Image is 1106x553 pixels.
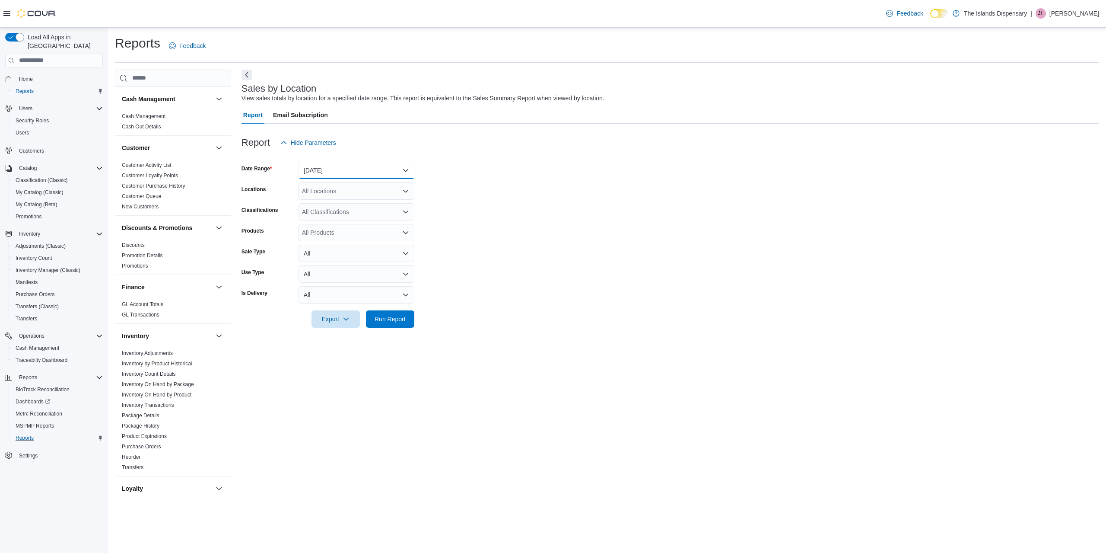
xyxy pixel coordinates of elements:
[242,290,267,297] label: Is Delivery
[9,211,106,223] button: Promotions
[122,301,163,307] a: GL Account Totals
[122,371,176,377] span: Inventory Count Details
[12,409,103,419] span: Metrc Reconciliation
[122,123,161,130] span: Cash Out Details
[317,310,355,328] span: Export
[16,103,36,114] button: Users
[12,115,103,126] span: Security Roles
[122,113,165,119] a: Cash Management
[243,106,263,124] span: Report
[214,483,224,494] button: Loyalty
[122,412,159,419] span: Package Details
[9,354,106,366] button: Traceabilty Dashboard
[12,409,66,419] a: Metrc Reconciliation
[402,208,409,215] button: Open list of options
[299,286,414,304] button: All
[122,263,148,269] a: Promotions
[122,423,159,429] a: Package History
[12,211,45,222] a: Promotions
[12,253,56,263] a: Inventory Count
[12,86,103,96] span: Reports
[122,242,145,248] a: Discounts
[16,243,66,249] span: Adjustments (Classic)
[16,163,103,173] span: Catalog
[12,187,103,198] span: My Catalog (Classic)
[9,264,106,276] button: Inventory Manager (Classic)
[12,265,84,275] a: Inventory Manager (Classic)
[122,182,185,189] span: Customer Purchase History
[242,137,270,148] h3: Report
[16,229,103,239] span: Inventory
[12,241,103,251] span: Adjustments (Classic)
[277,134,340,151] button: Hide Parameters
[5,69,103,484] nav: Complex example
[16,315,37,322] span: Transfers
[214,282,224,292] button: Finance
[242,248,265,255] label: Sale Type
[122,391,191,398] span: Inventory On Hand by Product
[24,33,103,50] span: Load All Apps in [GEOGRAPHIC_DATA]
[214,331,224,341] button: Inventory
[883,5,926,22] a: Feedback
[242,269,264,276] label: Use Type
[122,224,212,232] button: Discounts & Promotions
[122,350,173,356] a: Inventory Adjustments
[896,9,923,18] span: Feedback
[122,262,148,269] span: Promotions
[12,355,103,365] span: Traceabilty Dashboard
[12,355,71,365] a: Traceabilty Dashboard
[122,444,161,450] a: Purchase Orders
[9,396,106,408] a: Dashboards
[12,396,54,407] a: Dashboards
[16,74,36,84] a: Home
[16,435,34,441] span: Reports
[115,111,231,135] div: Cash Management
[115,299,231,323] div: Finance
[122,484,143,493] h3: Loyalty
[9,408,106,420] button: Metrc Reconciliation
[122,350,173,357] span: Inventory Adjustments
[12,253,103,263] span: Inventory Count
[16,189,64,196] span: My Catalog (Classic)
[299,245,414,262] button: All
[115,240,231,275] div: Discounts & Promotions
[12,301,103,312] span: Transfers (Classic)
[16,103,103,114] span: Users
[122,311,159,318] span: GL Transactions
[12,343,63,353] a: Cash Management
[16,372,41,383] button: Reports
[9,432,106,444] button: Reports
[16,229,44,239] button: Inventory
[179,42,206,50] span: Feedback
[1038,8,1044,19] span: JL
[122,162,172,169] span: Customer Activity List
[12,433,37,443] a: Reports
[16,74,103,84] span: Home
[12,241,69,251] a: Adjustments (Classic)
[9,252,106,264] button: Inventory Count
[122,283,212,291] button: Finance
[16,372,103,383] span: Reports
[299,162,414,179] button: [DATE]
[291,138,336,147] span: Hide Parameters
[19,76,33,83] span: Home
[12,289,58,300] a: Purchase Orders
[12,128,32,138] a: Users
[9,300,106,313] button: Transfers (Classic)
[242,83,317,94] h3: Sales by Location
[9,276,106,288] button: Manifests
[122,113,165,120] span: Cash Management
[242,70,252,80] button: Next
[122,361,192,367] a: Inventory by Product Historical
[122,193,161,200] span: Customer Queue
[16,163,40,173] button: Catalog
[122,144,212,152] button: Customer
[299,265,414,283] button: All
[242,186,266,193] label: Locations
[122,173,178,179] a: Customer Loyalty Points
[19,165,37,172] span: Catalog
[122,124,161,130] a: Cash Out Details
[12,384,103,395] span: BioTrack Reconciliation
[19,230,40,237] span: Inventory
[16,177,68,184] span: Classification (Classic)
